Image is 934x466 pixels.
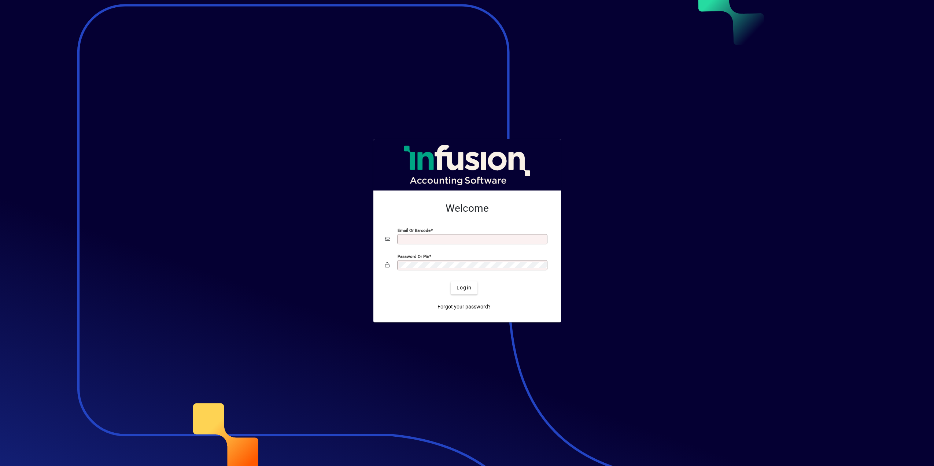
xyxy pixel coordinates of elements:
[438,303,491,311] span: Forgot your password?
[457,284,472,292] span: Login
[398,254,429,259] mat-label: Password or Pin
[451,281,477,295] button: Login
[435,300,494,314] a: Forgot your password?
[398,228,431,233] mat-label: Email or Barcode
[385,202,549,215] h2: Welcome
